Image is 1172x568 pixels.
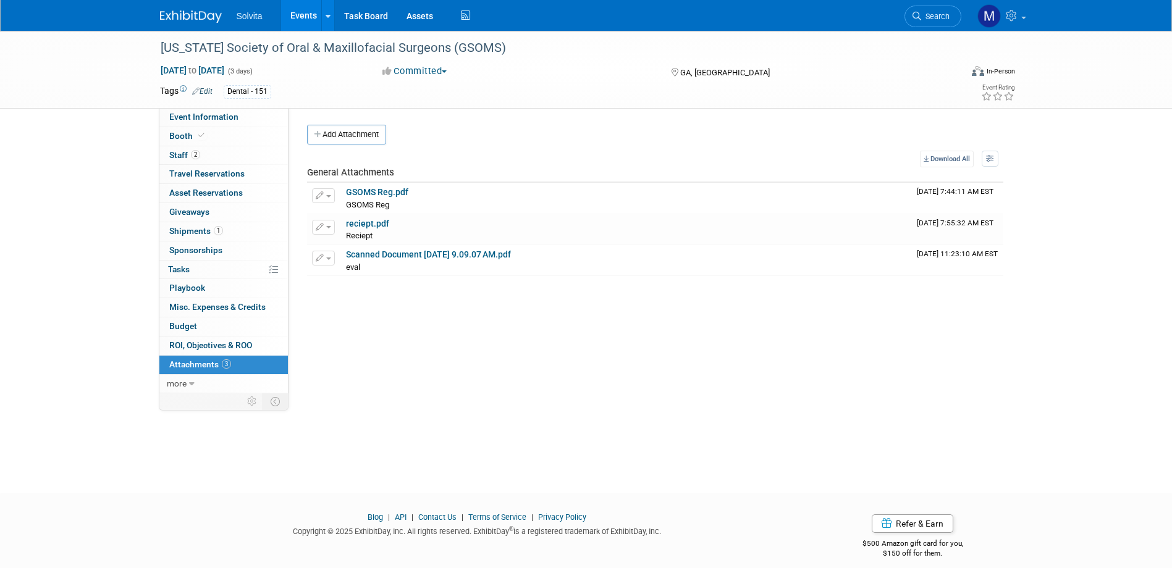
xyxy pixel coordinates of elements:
sup: ® [509,525,513,532]
span: (3 days) [227,67,253,75]
span: eval [346,262,360,272]
span: [DATE] [DATE] [160,65,225,76]
span: Shipments [169,226,223,236]
a: Scanned Document [DATE] 9.09.07 AM.pdf [346,249,511,259]
span: Reciept [346,231,373,240]
a: GSOMS Reg.pdf [346,187,408,197]
td: Personalize Event Tab Strip [242,393,263,409]
a: Giveaways [159,203,288,222]
a: Tasks [159,261,288,279]
span: Misc. Expenses & Credits [169,302,266,312]
td: Upload Timestamp [912,214,1003,245]
a: Privacy Policy [538,512,586,522]
span: Solvita [237,11,263,21]
img: Format-Inperson.png [972,66,984,76]
a: Booth [159,127,288,146]
a: Sponsorships [159,241,288,260]
a: ROI, Objectives & ROO [159,336,288,355]
a: API [395,512,407,522]
span: GSOMS Reg [346,200,389,209]
span: Asset Reservations [169,188,243,198]
a: Terms of Service [468,512,526,522]
span: Travel Reservations [169,169,245,178]
a: reciept.pdf [346,219,389,228]
span: Giveaways [169,207,209,217]
div: In-Person [986,67,1015,76]
span: Upload Timestamp [917,249,998,258]
a: Search [904,6,961,27]
span: ROI, Objectives & ROO [169,340,252,350]
td: Upload Timestamp [912,245,1003,276]
a: Contact Us [418,512,457,522]
a: Event Information [159,108,288,127]
div: Copyright © 2025 ExhibitDay, Inc. All rights reserved. ExhibitDay is a registered trademark of Ex... [160,523,795,537]
a: Refer & Earn [872,514,953,533]
div: Event Rating [981,85,1014,91]
span: Upload Timestamp [917,187,993,196]
div: $500 Amazon gift card for you, [813,530,1013,559]
span: General Attachments [307,167,394,178]
span: 1 [214,226,223,235]
img: ExhibitDay [160,10,222,23]
span: 3 [222,359,231,369]
div: [US_STATE] Society of Oral & Maxillofacial Surgeons (GSOMS) [156,37,943,59]
span: Budget [169,321,197,331]
a: Attachments3 [159,356,288,374]
button: Committed [378,65,452,78]
td: Toggle Event Tabs [263,393,288,409]
a: Playbook [159,279,288,298]
td: Upload Timestamp [912,183,1003,214]
div: $150 off for them. [813,548,1013,559]
span: Sponsorships [169,245,222,255]
span: GA, [GEOGRAPHIC_DATA] [680,68,770,77]
span: Tasks [168,264,190,274]
a: Staff2 [159,146,288,165]
a: more [159,375,288,393]
div: Dental - 151 [224,85,271,98]
img: Matthew Burns [977,4,1001,28]
span: | [528,512,536,522]
span: Search [921,12,950,21]
a: Misc. Expenses & Credits [159,298,288,317]
button: Add Attachment [307,125,386,144]
a: Travel Reservations [159,165,288,183]
span: to [187,65,198,75]
a: Shipments1 [159,222,288,241]
td: Tags [160,85,213,99]
a: Budget [159,317,288,336]
span: Staff [169,150,200,160]
a: Edit [192,87,213,96]
span: | [408,512,416,522]
a: Asset Reservations [159,184,288,203]
span: Attachments [169,359,231,369]
span: 2 [191,150,200,159]
span: Upload Timestamp [917,219,993,227]
span: | [458,512,466,522]
div: Event Format [888,64,1016,83]
span: Event Information [169,112,238,122]
span: | [385,512,393,522]
a: Blog [368,512,383,522]
a: Download All [920,151,974,167]
i: Booth reservation complete [198,132,204,139]
span: more [167,378,187,388]
span: Booth [169,131,207,141]
span: Playbook [169,283,205,293]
